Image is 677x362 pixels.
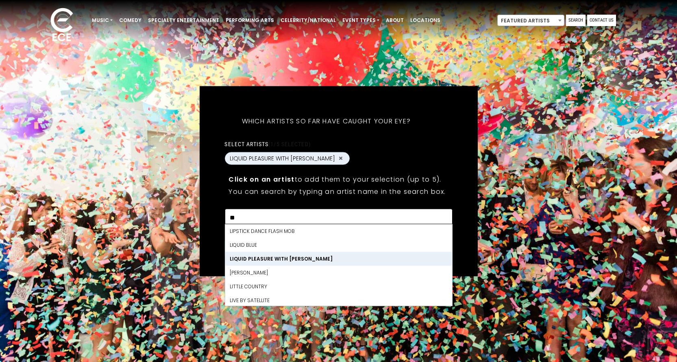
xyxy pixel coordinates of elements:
a: Music [89,13,116,27]
a: Event Types [339,13,383,27]
p: You can search by typing an artist name in the search box. [229,186,448,196]
span: Featured Artists [498,15,564,26]
textarea: Search [230,214,447,221]
span: Featured Artists [497,15,564,26]
a: Search [566,15,586,26]
h5: Which artists so far have caught your eye? [224,106,428,136]
li: Live By Satellite [225,293,452,307]
li: Little Country [225,279,452,293]
a: Celebrity/National [277,13,339,27]
strong: Click on an artist [229,174,294,184]
a: Performing Arts [222,13,277,27]
a: Locations [407,13,444,27]
span: (1/5 selected) [268,140,311,147]
button: Remove LIQUID PLEASURE WITH KENNY MANN [337,155,344,162]
li: [PERSON_NAME] [225,265,452,279]
span: LIQUID PLEASURE WITH [PERSON_NAME] [230,154,335,162]
li: LIQUID PLEASURE WITH [PERSON_NAME] [225,252,452,265]
p: to add them to your selection (up to 5). [229,174,448,184]
li: Liquid Blue [225,238,452,252]
img: ece_new_logo_whitev2-1.png [41,6,82,45]
a: Comedy [116,13,145,27]
li: Lipstick Dance Flash Mob [225,224,452,238]
label: Select artists [224,140,310,147]
a: Specialty Entertainment [145,13,222,27]
a: About [383,13,407,27]
a: Contact Us [587,15,616,26]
